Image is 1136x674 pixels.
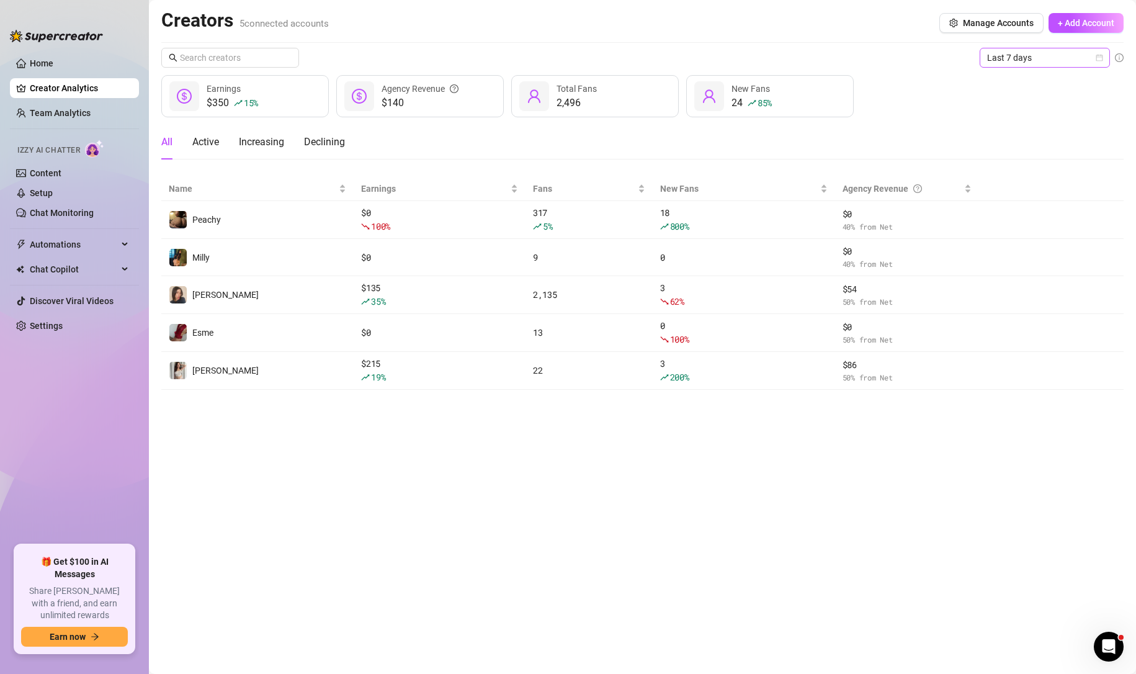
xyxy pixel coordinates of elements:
a: Setup [30,188,53,198]
span: Automations [30,235,118,254]
a: Home [30,58,53,68]
span: $ 0 [843,207,972,221]
div: 3 [660,357,828,384]
a: Chat Monitoring [30,208,94,218]
span: Manage Accounts [963,18,1034,28]
div: $ 0 [361,206,518,233]
span: 100 % [670,333,689,345]
div: $ 0 [361,251,518,264]
span: Share [PERSON_NAME] with a friend, and earn unlimited rewards [21,585,128,622]
span: $140 [382,96,458,110]
div: All [161,135,172,150]
span: Earnings [361,182,508,195]
span: New Fans [731,84,770,94]
img: Esme [169,324,187,341]
button: + Add Account [1049,13,1124,33]
iframe: Intercom live chat [1094,632,1124,662]
span: search [169,53,177,62]
div: 18 [660,206,828,233]
span: 800 % [670,220,689,232]
span: question-circle [450,82,458,96]
span: Earn now [50,632,86,642]
button: Manage Accounts [939,13,1044,33]
span: Earnings [207,84,241,94]
div: Increasing [239,135,284,150]
div: 0 [660,251,828,264]
span: 50 % from Net [843,334,972,346]
span: 35 % [371,295,385,307]
div: Active [192,135,219,150]
span: 50 % from Net [843,296,972,308]
span: Peachy [192,215,221,225]
span: question-circle [913,182,922,195]
span: [PERSON_NAME] [192,366,259,375]
img: Peachy [169,211,187,228]
div: 9 [533,251,645,264]
span: 62 % [670,295,684,307]
span: Total Fans [557,84,597,94]
span: $ 0 [843,245,972,258]
span: 19 % [371,371,385,383]
span: dollar-circle [352,89,367,104]
span: user [527,89,542,104]
a: Team Analytics [30,108,91,118]
span: dollar-circle [177,89,192,104]
th: Name [161,177,354,201]
th: Earnings [354,177,526,201]
span: calendar [1096,54,1103,61]
div: 24 [731,96,772,110]
span: 50 % from Net [843,372,972,384]
span: 🎁 Get $100 in AI Messages [21,556,128,580]
span: fall [660,335,669,344]
div: $ 135 [361,281,518,308]
span: fall [660,297,669,306]
div: 3 [660,281,828,308]
span: Esme [192,328,213,338]
span: 85 % [758,97,772,109]
span: arrow-right [91,632,99,641]
span: Izzy AI Chatter [17,145,80,156]
div: 317 [533,206,645,233]
a: Content [30,168,61,178]
th: Fans [526,177,653,201]
a: Creator Analytics [30,78,129,98]
a: Discover Viral Videos [30,296,114,306]
img: AI Chatter [85,140,104,158]
span: rise [660,222,669,231]
div: $ 0 [361,326,518,339]
img: Nina [169,286,187,303]
span: rise [748,99,756,107]
span: info-circle [1115,53,1124,62]
span: + Add Account [1058,18,1114,28]
span: Name [169,182,336,195]
span: 5 connected accounts [239,18,329,29]
span: 100 % [371,220,390,232]
span: rise [234,99,243,107]
div: Agency Revenue [382,82,458,96]
div: Agency Revenue [843,182,962,195]
div: $350 [207,96,258,110]
span: $ 54 [843,282,972,296]
span: rise [361,373,370,382]
span: Fans [533,182,635,195]
span: setting [949,19,958,27]
span: $ 86 [843,358,972,372]
th: New Fans [653,177,835,201]
span: Chat Copilot [30,259,118,279]
h2: Creators [161,9,329,32]
span: 200 % [670,371,689,383]
span: thunderbolt [16,240,26,249]
div: 0 [660,319,828,346]
span: Last 7 days [987,48,1102,67]
div: 2,496 [557,96,597,110]
span: Milly [192,253,210,263]
div: Declining [304,135,345,150]
span: rise [361,297,370,306]
input: Search creators [180,51,282,65]
img: logo-BBDzfeDw.svg [10,30,103,42]
span: 40 % from Net [843,258,972,270]
div: 2,135 [533,288,645,302]
button: Earn nowarrow-right [21,627,128,647]
div: 13 [533,326,645,339]
span: fall [361,222,370,231]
